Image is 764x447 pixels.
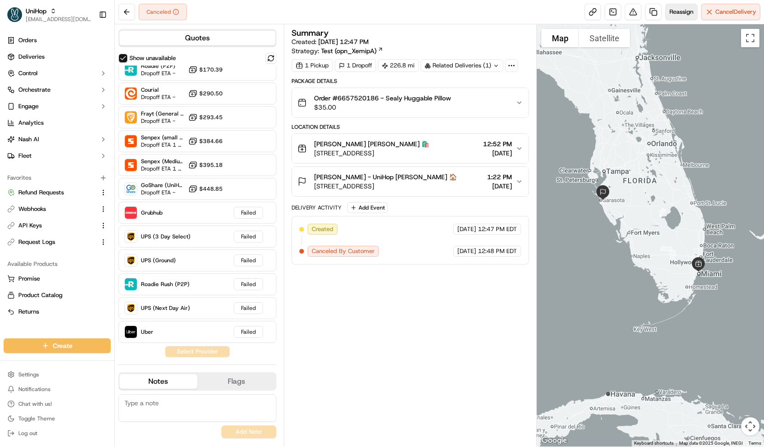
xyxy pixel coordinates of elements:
a: API Keys [7,221,96,230]
div: Failed [234,254,263,266]
div: Failed [234,302,263,314]
img: Uber [125,326,137,338]
span: Engage [18,102,39,110]
span: Promise [18,275,40,283]
button: Orchestrate [4,83,111,97]
h3: Summary [292,29,329,37]
label: Show unavailable [129,54,176,62]
img: UPS (Ground) [125,254,137,266]
button: $290.50 [188,89,223,98]
span: 12:48 PM EDT [478,247,517,255]
span: $170.39 [199,66,223,73]
span: [DATE] [487,182,512,191]
span: Map data ©2025 Google, INEGI [679,441,743,446]
span: $384.66 [199,138,223,145]
button: Quotes [119,31,275,45]
button: $395.18 [188,160,223,170]
a: Test (opn_XemipA) [321,46,383,55]
span: [DATE] [483,149,512,158]
span: 1:22 PM [487,172,512,182]
a: Webhooks [7,205,96,213]
span: $395.18 [199,161,223,169]
span: Dropoff ETA - [141,70,175,77]
span: $35.00 [314,103,451,112]
div: Available Products [4,257,111,271]
a: 💻API Documentation [74,129,151,145]
button: [EMAIL_ADDRESS][DOMAIN_NAME] [26,16,91,23]
button: Engage [4,99,111,114]
img: GoShare (UniHop) [125,183,137,195]
span: Control [18,69,38,77]
span: Webhooks [18,205,46,213]
a: Request Logs [7,238,96,246]
span: Uber [141,328,153,336]
span: [DATE] [457,247,476,255]
img: Roadie Rush (P2P) [125,278,137,290]
button: Settings [4,368,111,381]
span: Created [312,225,333,233]
button: Chat with us! [4,397,111,410]
img: Roadie (P2P) [125,64,137,76]
a: Analytics [4,116,111,130]
span: 12:52 PM [483,139,512,149]
img: Courial [125,88,137,99]
button: Show street map [541,29,579,47]
button: Notes [119,374,197,389]
span: $448.85 [199,185,223,193]
span: Roadie Rush (P2P) [141,281,190,288]
a: Orders [4,33,111,48]
button: Toggle fullscreen view [741,29,759,47]
button: Fleet [4,149,111,163]
img: Grubhub [125,207,137,219]
span: $290.50 [199,90,223,97]
div: 💻 [78,133,85,141]
a: Refund Requests [7,188,96,197]
div: 1 Pickup [292,59,333,72]
span: Test (opn_XemipA) [321,46,376,55]
p: Welcome 👋 [9,36,167,51]
span: 12:47 PM EDT [478,225,517,233]
span: Dropoff ETA - [141,189,185,196]
span: Dropoff ETA - [141,94,175,101]
a: Promise [7,275,107,283]
img: Google [539,435,569,447]
div: Strategy: [292,46,383,55]
span: Knowledge Base [18,132,70,142]
span: [DATE] 12:47 PM [318,38,369,46]
span: Nash AI [18,135,39,143]
img: 1736555255976-a54dd68f-1ca7-489b-9aae-adbdc363a1c4 [9,87,26,104]
a: Product Catalog [7,291,107,299]
span: Dropoff ETA 1 hour [141,141,185,149]
div: Related Deliveries (1) [421,59,503,72]
span: [DATE] [457,225,476,233]
span: Cancel Delivery [715,8,756,16]
button: Keyboard shortcuts [634,440,674,447]
button: Refund Requests [4,185,111,200]
button: Canceled [139,4,187,20]
button: Map camera controls [741,417,759,436]
img: UniHop [7,7,22,22]
button: Promise [4,271,111,286]
button: Webhooks [4,202,111,216]
a: 📗Knowledge Base [6,129,74,145]
span: Product Catalog [18,291,62,299]
span: Log out [18,430,37,437]
div: We're available if you need us! [31,96,116,104]
div: 1 Dropoff [335,59,376,72]
span: Courial [141,86,175,94]
img: UPS (Next Day Air) [125,302,137,314]
div: Start new chat [31,87,151,96]
button: [PERSON_NAME] - UniHop [PERSON_NAME] 🏠[STREET_ADDRESS]1:22 PM[DATE] [292,167,528,196]
a: Terms (opens in new tab) [748,441,761,446]
span: Pylon [91,155,111,162]
img: UPS (3 Day Select) [125,231,137,243]
img: Frayt (General Catering) [125,111,137,123]
span: [PERSON_NAME] [PERSON_NAME] 🛍️ [314,139,429,149]
input: Got a question? Start typing here... [24,59,165,68]
button: Control [4,66,111,81]
span: Toggle Theme [18,415,55,422]
div: 📗 [9,133,17,141]
div: Failed [234,278,263,290]
div: Failed [234,231,263,243]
